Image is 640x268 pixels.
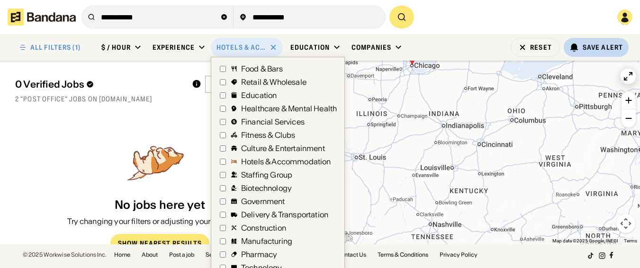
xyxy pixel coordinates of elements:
div: Try changing your filters or adjusting your search area [67,216,252,226]
div: 0 Verified Jobs [15,79,184,90]
div: Delivery & Transportation [241,211,328,218]
div: Food & Bars [241,65,283,72]
div: $ / hour [101,43,131,52]
div: Healthcare & Mental Health [241,105,337,112]
div: Save Alert [583,43,623,52]
div: ALL FILTERS (1) [30,44,81,51]
div: Hotels & Accommodation [216,43,266,52]
img: Bandana logotype [8,9,76,26]
a: About [142,252,158,258]
div: Financial Services [241,118,305,125]
div: Culture & Entertainment [241,144,325,152]
div: Construction [241,224,286,232]
div: Manufacturing [241,237,292,245]
div: 2 "post office" jobs on [DOMAIN_NAME] [15,95,305,103]
a: Home [114,252,130,258]
button: Map camera controls [616,214,635,233]
div: Show Nearest Results [118,240,202,247]
a: Search Jobs [206,252,238,258]
div: Government [241,197,285,205]
div: Hotels & Accommodation [241,158,331,165]
div: No jobs here yet [115,198,206,212]
div: Fitness & Clubs [241,131,295,139]
a: Post a job [169,252,194,258]
div: © 2025 Workwise Solutions Inc. [23,252,107,258]
div: Biotechnology [241,184,292,192]
div: Education [290,43,330,52]
span: Map data ©2025 Google, INEGI [552,238,618,243]
div: Experience [153,43,195,52]
a: Terms & Conditions [378,252,428,258]
div: Education [241,91,277,99]
a: Contact Us [337,252,366,258]
div: Pharmacy [241,250,277,258]
div: Retail & Wholesale [241,78,306,86]
a: Terms (opens in new tab) [624,238,637,243]
a: Privacy Policy [440,252,478,258]
div: Reset [530,44,552,51]
div: Companies [352,43,391,52]
div: Staffing Group [241,171,292,179]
